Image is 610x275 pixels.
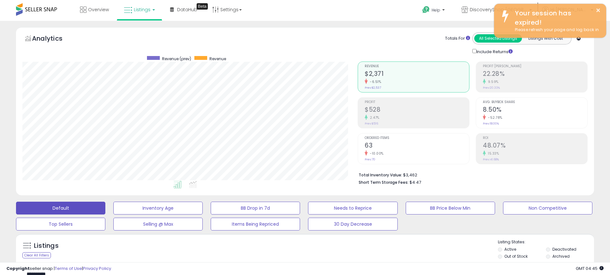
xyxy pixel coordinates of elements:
h2: $528 [365,106,469,115]
p: Listing States: [498,239,594,245]
h2: 48.07% [483,142,587,150]
div: Include Returns [468,48,520,55]
small: 2.47% [368,115,379,120]
li: $3,462 [359,171,583,178]
small: 9.59% [486,79,499,84]
a: Terms of Use [55,265,82,271]
small: Prev: $2,537 [365,86,381,90]
button: × [596,6,601,14]
a: Help [417,1,451,21]
button: Listings With Cost [522,34,569,43]
span: DiscoveryShop [GEOGRAPHIC_DATA] [470,6,527,13]
span: Overview [88,6,109,13]
div: seller snap | | [6,266,111,272]
span: Profit [PERSON_NAME] [483,65,587,68]
div: Please refresh your page and log back in [510,27,601,33]
h2: 8.50% [483,106,587,115]
button: Non Competitive [503,202,592,214]
button: Items Being Repriced [211,218,300,231]
strong: Copyright [6,265,30,271]
b: Total Inventory Value: [359,172,402,178]
span: Help [432,7,440,13]
div: Totals For [445,36,470,42]
label: Out of Stock [504,254,528,259]
span: 2025-09-17 04:45 GMT [576,265,604,271]
h5: Analytics [32,34,75,44]
button: Top Sellers [16,218,105,231]
label: Archived [552,254,570,259]
h5: Listings [34,241,59,250]
span: Revenue [365,65,469,68]
span: Revenue [209,56,226,61]
button: Selling @ Max [113,218,203,231]
h2: 22.28% [483,70,587,79]
small: Prev: 41.68% [483,158,499,161]
h2: $2,371 [365,70,469,79]
button: BB Price Below Min [406,202,495,214]
span: Avg. Buybox Share [483,101,587,104]
span: Revenue (prev) [162,56,191,61]
small: Prev: 70 [365,158,375,161]
label: Deactivated [552,247,576,252]
span: Profit [365,101,469,104]
small: Prev: 18.00% [483,122,499,125]
small: 15.33% [486,151,499,156]
span: DataHub [177,6,197,13]
div: Clear All Filters [22,252,51,258]
label: Active [504,247,516,252]
small: Prev: $516 [365,122,378,125]
h2: 63 [365,142,469,150]
small: Prev: 20.33% [483,86,500,90]
b: Short Term Storage Fees: [359,180,409,185]
small: -52.78% [486,115,502,120]
div: Tooltip anchor [197,3,208,10]
a: Privacy Policy [83,265,111,271]
button: Default [16,202,105,214]
button: Needs to Reprice [308,202,397,214]
small: -6.51% [368,79,381,84]
span: ROI [483,136,587,140]
button: All Selected Listings [474,34,522,43]
button: 30 Day Decrease [308,218,397,231]
button: BB Drop in 7d [211,202,300,214]
span: Ordered Items [365,136,469,140]
span: Listings [134,6,150,13]
span: $4.47 [410,179,421,185]
div: Your session has expired! [510,9,601,27]
small: -10.00% [368,151,384,156]
button: Inventory Age [113,202,203,214]
i: Get Help [422,6,430,14]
